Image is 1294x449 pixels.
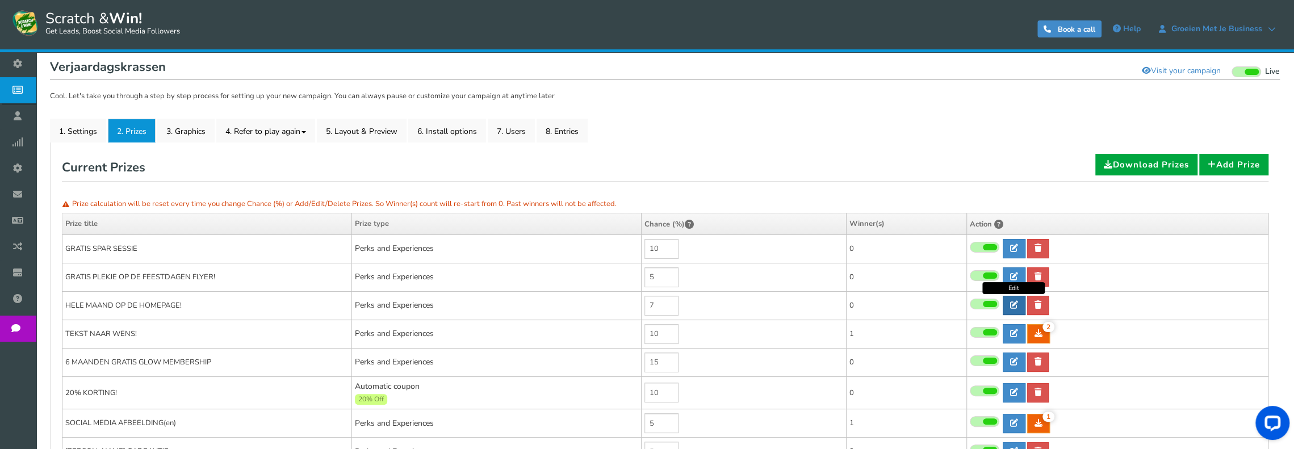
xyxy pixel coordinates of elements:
a: 7. Users [488,119,535,142]
a: Book a call [1037,20,1102,37]
th: Winner(s) [846,213,966,234]
span: Book a call [1058,24,1095,35]
a: 4. Refer to play again [216,119,315,142]
span: Help [1123,23,1141,34]
td: 1 [846,320,966,348]
span: Perks and Experiences [355,328,434,339]
th: Prize type [351,213,641,234]
td: 6 MAANDEN GRATIS GLOW MEMBERSHIP [62,348,352,376]
span: 20% Off [355,394,387,405]
th: Chance (%) [641,213,846,234]
a: 5. Layout & Preview [317,119,407,142]
td: SOCIAL MEDIA AFBEELDING(en) [62,409,352,438]
td: 0 [846,234,966,263]
a: Download Prizes [1095,154,1197,175]
td: 0 [846,263,966,291]
span: Perks and Experiences [355,356,434,367]
a: Visit your campaign [1134,61,1228,81]
img: Scratch and Win [11,9,40,37]
span: Perks and Experiences [355,243,434,254]
span: Perks and Experiences [355,271,434,282]
td: 1 [846,409,966,438]
td: 0 [846,376,966,409]
a: Help [1107,20,1146,38]
span: Perks and Experiences [355,300,434,310]
td: TEKST NAAR WENS! [62,320,352,348]
a: 6. Install options [408,119,486,142]
td: 0 [846,291,966,320]
a: 1. Settings [50,119,106,142]
h2: Current Prizes [62,154,145,181]
a: Scratch &Win! Get Leads, Boost Social Media Followers [11,9,180,37]
p: Prize calculation will be reset every time you change Chance (%) or Add/Edit/Delete Prizes. So Wi... [62,196,1268,213]
span: 2 [1042,322,1054,332]
span: Scratch & [40,9,180,37]
iframe: LiveChat chat widget [1246,401,1294,449]
a: Add Prize [1199,154,1268,175]
td: 20% KORTING! [62,376,352,409]
div: Edit [982,282,1045,294]
span: Groeien met je Business [1166,24,1268,33]
strong: Win! [109,9,142,28]
small: Get Leads, Boost Social Media Followers [45,27,180,36]
p: Cool. Let's take you through a step by step process for setting up your new campaign. You can alw... [50,91,1280,102]
h1: Verjaardagskrassen [50,57,1280,79]
a: 8. Entries [537,119,588,142]
span: Perks and Experiences [355,418,434,429]
a: 3. Graphics [157,119,215,142]
td: GRATIS SPAR SESSIE [62,234,352,263]
th: Action [967,213,1268,234]
td: 0 [846,348,966,376]
th: Prize title [62,213,352,234]
span: Automatic coupon [355,381,638,405]
span: 1 [1042,412,1054,422]
td: GRATIS PLEKJE OP DE FEESTDAGEN FLYER! [62,263,352,291]
a: 2. Prizes [108,119,156,142]
span: Live [1265,66,1280,77]
a: 1 [1027,414,1050,433]
td: HELE MAAND OP DE HOMEPAGE! [62,291,352,320]
a: 2 [1027,324,1050,343]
